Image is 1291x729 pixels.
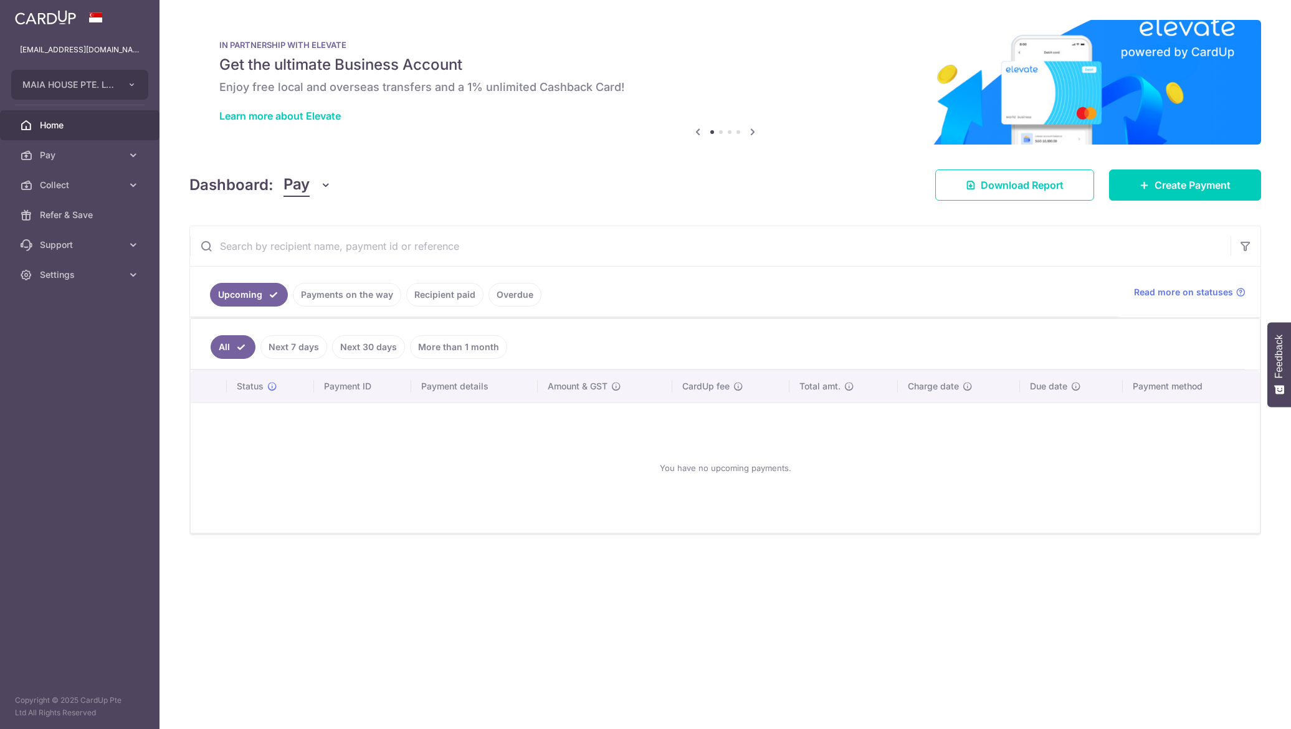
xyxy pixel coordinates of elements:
span: Status [237,380,264,393]
a: Next 30 days [332,335,405,359]
span: Download Report [981,178,1064,193]
span: MAIA HOUSE PTE. LTD. [22,79,115,91]
a: Recipient paid [406,283,484,307]
span: CardUp fee [682,380,730,393]
span: Refer & Save [40,209,122,221]
button: Feedback - Show survey [1267,322,1291,407]
a: Learn more about Elevate [219,110,341,122]
a: Overdue [488,283,541,307]
span: Charge date [908,380,959,393]
span: Due date [1030,380,1067,393]
a: Upcoming [210,283,288,307]
h6: Enjoy free local and overseas transfers and a 1% unlimited Cashback Card! [219,80,1231,95]
span: Read more on statuses [1134,286,1233,298]
span: Home [40,119,122,131]
p: IN PARTNERSHIP WITH ELEVATE [219,40,1231,50]
th: Payment details [411,370,537,403]
th: Payment ID [314,370,411,403]
span: Amount & GST [548,380,607,393]
span: Collect [40,179,122,191]
h4: Dashboard: [189,174,274,196]
button: MAIA HOUSE PTE. LTD. [11,70,148,100]
span: Settings [40,269,122,281]
img: Renovation banner [189,20,1261,145]
a: Payments on the way [293,283,401,307]
a: Next 7 days [260,335,327,359]
a: Download Report [935,169,1094,201]
a: More than 1 month [410,335,507,359]
div: You have no upcoming payments. [206,413,1245,523]
span: Feedback [1274,335,1285,378]
span: Create Payment [1155,178,1231,193]
a: Create Payment [1109,169,1261,201]
button: Pay [283,173,331,197]
span: Support [40,239,122,251]
input: Search by recipient name, payment id or reference [190,226,1231,266]
h5: Get the ultimate Business Account [219,55,1231,75]
img: CardUp [15,10,76,25]
p: [EMAIL_ADDRESS][DOMAIN_NAME] [20,44,140,56]
a: Read more on statuses [1134,286,1246,298]
span: Pay [40,149,122,161]
th: Payment method [1123,370,1260,403]
span: Total amt. [799,380,841,393]
a: All [211,335,255,359]
span: Pay [283,173,310,197]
